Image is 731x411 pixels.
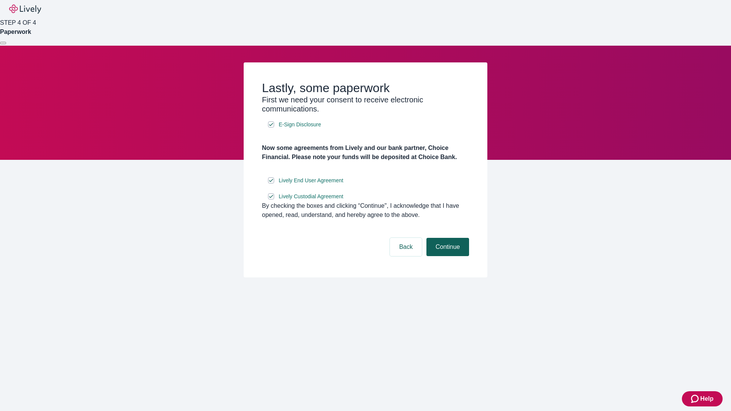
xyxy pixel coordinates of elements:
h3: First we need your consent to receive electronic communications. [262,95,469,113]
span: E-Sign Disclosure [279,121,321,129]
span: Lively End User Agreement [279,177,343,185]
span: Help [700,394,713,403]
img: Lively [9,5,41,14]
a: e-sign disclosure document [277,192,345,201]
button: Zendesk support iconHelp [682,391,723,406]
button: Back [390,238,422,256]
button: Continue [426,238,469,256]
span: Lively Custodial Agreement [279,193,343,201]
div: By checking the boxes and clicking “Continue", I acknowledge that I have opened, read, understand... [262,201,469,220]
svg: Zendesk support icon [691,394,700,403]
a: e-sign disclosure document [277,120,322,129]
h2: Lastly, some paperwork [262,81,469,95]
h4: Now some agreements from Lively and our bank partner, Choice Financial. Please note your funds wi... [262,143,469,162]
a: e-sign disclosure document [277,176,345,185]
